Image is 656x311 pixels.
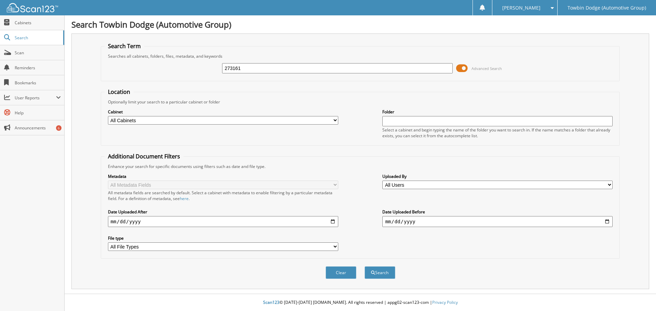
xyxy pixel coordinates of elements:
[15,35,60,41] span: Search
[382,127,613,139] div: Select a cabinet and begin typing the name of the folder you want to search in. If the name match...
[108,209,338,215] label: Date Uploaded After
[382,109,613,115] label: Folder
[15,50,61,56] span: Scan
[56,125,61,131] div: 6
[471,66,502,71] span: Advanced Search
[15,20,61,26] span: Cabinets
[108,216,338,227] input: start
[180,196,189,201] a: here
[65,294,656,311] div: © [DATE]-[DATE] [DOMAIN_NAME]. All rights reserved | appg02-scan123-com |
[382,216,613,227] input: end
[382,209,613,215] label: Date Uploaded Before
[105,164,616,169] div: Enhance your search for specific documents using filters such as date and file type.
[432,299,458,305] a: Privacy Policy
[105,42,144,50] legend: Search Term
[365,266,395,279] button: Search
[15,65,61,71] span: Reminders
[108,173,338,179] label: Metadata
[622,278,656,311] iframe: Chat Widget
[108,235,338,241] label: File type
[105,99,616,105] div: Optionally limit your search to a particular cabinet or folder
[502,6,541,10] span: [PERSON_NAME]
[382,173,613,179] label: Uploaded By
[326,266,356,279] button: Clear
[7,3,58,12] img: scan123-logo-white.svg
[15,125,61,131] span: Announcements
[105,88,134,96] legend: Location
[105,53,616,59] div: Searches all cabinets, folders, files, metadata, and keywords
[15,110,61,116] span: Help
[15,95,56,101] span: User Reports
[105,153,183,160] legend: Additional Document Filters
[15,80,61,86] span: Bookmarks
[108,190,338,201] div: All metadata fields are searched by default. Select a cabinet with metadata to enable filtering b...
[263,299,279,305] span: Scan123
[108,109,338,115] label: Cabinet
[568,6,646,10] span: Towbin Dodge (Automotive Group)
[71,19,649,30] h1: Search Towbin Dodge (Automotive Group)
